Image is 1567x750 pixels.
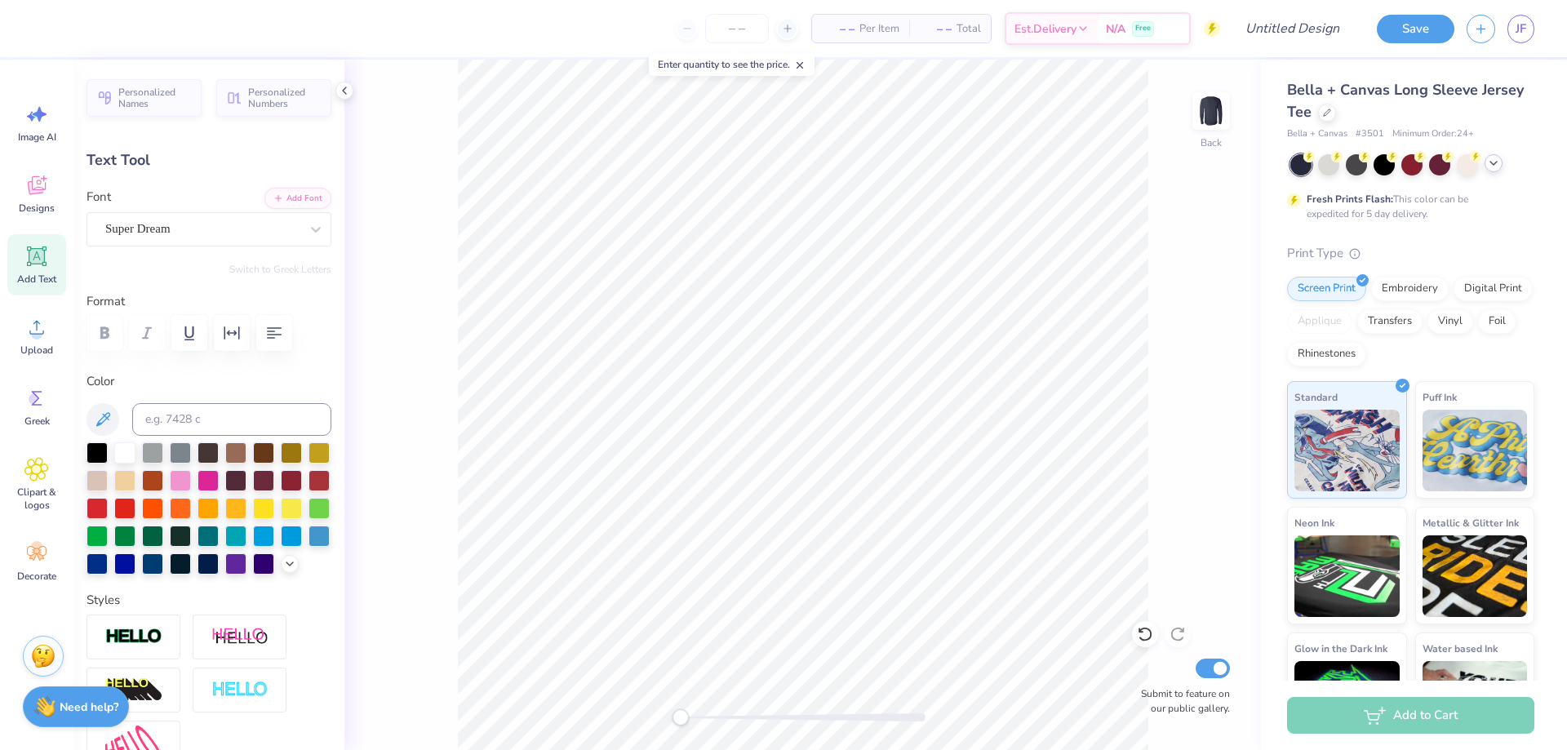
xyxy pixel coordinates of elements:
img: Back [1195,95,1227,127]
span: Minimum Order: 24 + [1392,127,1474,141]
span: Image AI [18,131,56,144]
span: Est. Delivery [1014,20,1076,38]
span: – – [919,20,952,38]
span: Per Item [859,20,899,38]
label: Format [87,292,331,311]
label: Color [87,372,331,391]
span: Designs [19,202,55,215]
span: Bella + Canvas [1287,127,1347,141]
span: Personalized Numbers [248,87,322,109]
img: Puff Ink [1423,410,1528,491]
button: Add Font [264,188,331,209]
img: 3D Illusion [105,677,162,703]
div: Vinyl [1427,309,1473,334]
span: Neon Ink [1294,514,1334,531]
span: Water based Ink [1423,640,1498,657]
img: Water based Ink [1423,661,1528,743]
div: Print Type [1287,244,1534,263]
div: Text Tool [87,149,331,171]
button: Save [1377,15,1454,43]
span: # 3501 [1356,127,1384,141]
img: Negative Space [211,681,269,699]
span: Bella + Canvas Long Sleeve Jersey Tee [1287,80,1524,122]
span: Total [957,20,981,38]
div: This color can be expedited for 5 day delivery. [1307,192,1507,221]
img: Shadow [211,627,269,647]
a: JF [1507,15,1534,43]
span: JF [1516,20,1526,38]
span: Free [1135,23,1151,34]
div: Applique [1287,309,1352,334]
span: Puff Ink [1423,388,1457,406]
span: N/A [1106,20,1125,38]
div: Foil [1478,309,1516,334]
img: Stroke [105,628,162,646]
div: Transfers [1357,309,1423,334]
span: Metallic & Glitter Ink [1423,514,1519,531]
label: Font [87,188,111,206]
span: Glow in the Dark Ink [1294,640,1387,657]
span: Upload [20,344,53,357]
input: e.g. 7428 c [132,403,331,436]
span: Clipart & logos [10,486,64,512]
span: Add Text [17,273,56,286]
div: Embroidery [1371,277,1449,301]
strong: Fresh Prints Flash: [1307,193,1393,206]
input: Untitled Design [1232,12,1352,45]
div: Rhinestones [1287,342,1366,366]
button: Personalized Names [87,79,202,117]
strong: Need help? [60,699,118,715]
div: Digital Print [1454,277,1533,301]
div: Screen Print [1287,277,1366,301]
span: Decorate [17,570,56,583]
div: Back [1201,135,1222,150]
span: Standard [1294,388,1338,406]
div: Enter quantity to see the price. [649,53,815,76]
label: Styles [87,591,120,610]
img: Glow in the Dark Ink [1294,661,1400,743]
img: Standard [1294,410,1400,491]
span: – – [822,20,855,38]
input: – – [705,14,769,43]
div: Accessibility label [673,709,689,726]
label: Submit to feature on our public gallery. [1132,686,1230,716]
span: Personalized Names [118,87,192,109]
img: Metallic & Glitter Ink [1423,535,1528,617]
button: Personalized Numbers [216,79,331,117]
span: Greek [24,415,50,428]
button: Switch to Greek Letters [229,263,331,276]
img: Neon Ink [1294,535,1400,617]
